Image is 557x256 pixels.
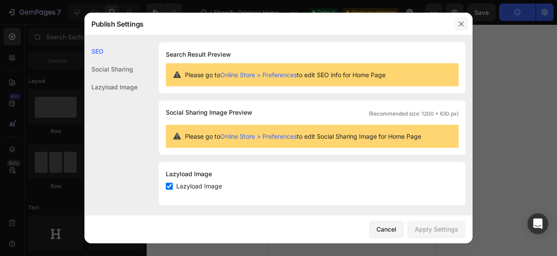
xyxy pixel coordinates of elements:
[84,42,138,60] div: SEO
[527,213,548,234] div: Open Intercom Messenger
[166,49,459,60] h1: Search Result Preview
[84,78,138,96] div: Lazyload Image
[376,225,396,234] div: Cancel
[166,169,459,179] div: Lazyload Image
[407,221,466,238] button: Apply Settings
[369,110,459,118] span: (Recommended size: 1200 x 630 px)
[84,13,450,35] div: Publish Settings
[185,132,421,141] span: Please go to to edit Social Sharing Image for Home Page
[185,70,386,79] span: Please go to to edit SEO info for Home Page
[166,107,252,118] span: Social Sharing Image Preview
[220,71,297,79] a: Online Store > Preferences
[84,60,138,78] div: Social Sharing
[220,133,297,140] a: Online Store > Preferences
[176,181,222,191] span: Lazyload Image
[415,225,458,234] div: Apply Settings
[369,221,404,238] button: Cancel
